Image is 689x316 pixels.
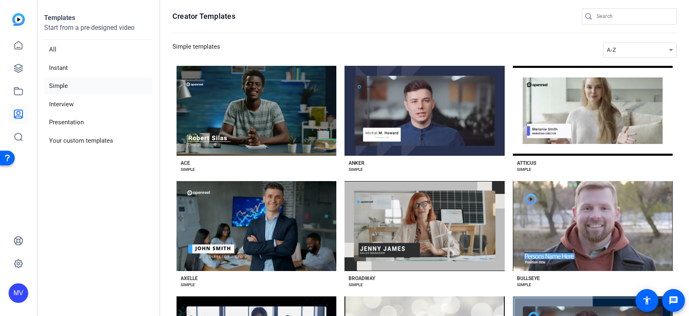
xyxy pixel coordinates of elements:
li: All [44,41,153,58]
h1: Creator Templates [172,11,235,21]
div: AXELLE [181,275,198,282]
div: MV [9,283,28,303]
li: Presentation [44,114,153,131]
button: Template image [177,66,336,156]
li: Interview [44,96,153,113]
div: ANKER [349,160,365,166]
li: Simple [44,78,153,94]
div: BROADWAY [349,275,375,282]
div: ATTICUS [517,160,536,166]
div: SIMPLE [517,282,531,288]
li: Instant [44,60,153,76]
h3: Simple templates [172,42,220,58]
div: SIMPLE [517,166,531,173]
button: Template image [344,66,504,156]
img: blue-gradient.svg [12,13,25,26]
strong: Templates [44,14,75,22]
div: SIMPLE [349,166,363,173]
button: Template image [513,66,673,156]
div: SIMPLE [181,282,195,288]
div: ACE [181,160,190,166]
input: Search [597,11,670,21]
div: SIMPLE [181,166,195,173]
div: SIMPLE [349,282,363,288]
button: Template image [513,181,673,271]
button: Template image [177,181,336,271]
div: BULLSEYE [517,275,540,282]
mat-icon: accessibility [642,296,652,305]
button: Template image [344,181,504,271]
span: A-Z [607,47,616,53]
li: Your custom templates [44,132,153,149]
mat-icon: message [669,296,678,305]
p: Start from a pre-designed video [44,23,153,40]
